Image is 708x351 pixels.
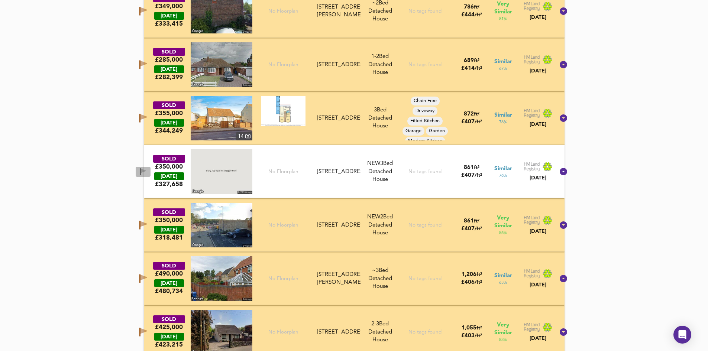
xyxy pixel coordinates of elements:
[494,111,512,119] span: Similar
[474,58,479,63] span: ft²
[236,132,252,140] div: 14
[494,58,512,66] span: Similar
[153,208,185,216] div: SOLD
[464,58,474,64] span: 689
[408,61,442,68] div: No tags found
[144,198,565,252] div: SOLD£350,000 [DATE]£318,481No Floorplan[STREET_ADDRESS]NEW2Bed Detached HouseNo tags found861ft²£...
[411,97,440,105] div: Chain Free
[464,165,474,170] span: 861
[154,333,184,341] div: [DATE]
[317,114,360,122] div: [STREET_ADDRESS]
[476,272,482,277] span: ft²
[317,221,360,229] div: [STREET_ADDRESS]
[499,119,507,125] span: 76 %
[363,267,397,274] div: We've estimated the total number of bedrooms from EPC data (6 heated rooms)
[405,137,445,146] div: Modern Kitchen
[155,109,183,117] div: £355,000
[144,91,565,145] div: SOLD£355,000 [DATE]£344,249property thumbnail 14 Floorplan[STREET_ADDRESS]3Bed Detached HouseChai...
[154,226,184,234] div: [DATE]
[524,335,553,342] div: [DATE]
[405,138,445,144] span: Modern Kitchen
[155,127,183,135] span: £ 344,249
[317,271,360,287] div: [STREET_ADDRESS][PERSON_NAME]
[559,328,568,337] svg: Show Details
[559,7,568,16] svg: Show Details
[408,222,442,229] div: No tags found
[559,274,568,283] svg: Show Details
[494,165,512,173] span: Similar
[191,42,252,87] img: streetview
[475,280,482,285] span: / ft²
[411,98,440,104] span: Chain Free
[461,119,482,125] span: £ 407
[673,326,691,344] div: Open Intercom Messenger
[499,337,507,343] span: 83 %
[363,106,397,130] div: 3 Bed Detached House
[154,279,184,287] div: [DATE]
[461,226,482,232] span: £ 407
[524,121,553,128] div: [DATE]
[191,256,252,301] img: streetview
[464,4,474,10] span: 786
[154,65,184,73] div: [DATE]
[191,149,252,194] img: streetview
[403,128,424,134] span: Garage
[317,168,360,176] div: [STREET_ADDRESS]
[268,61,298,68] span: No Floorplan
[499,173,507,179] span: 76 %
[268,8,298,15] span: No Floorplan
[154,119,184,127] div: [DATE]
[407,117,443,126] div: Fitted Kitchen
[475,120,482,124] span: / ft²
[559,167,568,176] svg: Show Details
[153,48,185,56] div: SOLD
[426,128,448,134] span: Garden
[461,173,482,178] span: £ 407
[144,252,565,305] div: SOLD£490,000 [DATE]£480,734No Floorplan[STREET_ADDRESS][PERSON_NAME]~3Bed Detached HouseNo tags f...
[464,111,474,117] span: 872
[155,216,183,224] div: £350,000
[403,127,424,136] div: Garage
[155,270,183,278] div: £490,000
[524,14,553,21] div: [DATE]
[524,228,553,235] div: [DATE]
[408,168,442,175] div: No tags found
[524,67,553,75] div: [DATE]
[155,287,183,295] span: £ 480,734
[155,163,183,171] div: £350,000
[317,61,360,69] div: [STREET_ADDRESS]
[155,341,183,349] span: £ 423,215
[494,321,512,337] span: Very Similar
[461,333,482,339] span: £ 403
[464,218,474,224] span: 861
[524,281,553,289] div: [DATE]
[494,214,512,230] span: Very Similar
[363,320,397,344] div: Detached House
[524,215,553,225] img: Land Registry
[499,66,507,72] span: 67 %
[499,280,507,286] span: 65 %
[154,12,184,20] div: [DATE]
[524,162,553,172] img: Land Registry
[363,320,397,328] div: We've estimated the total number of bedrooms from EPC data (5 heated rooms)
[314,61,363,69] div: 79 Darlington Drive, ME12 3LG
[191,203,252,247] img: streetview
[153,315,185,323] div: SOLD
[191,96,252,140] a: property thumbnail 14
[191,96,252,140] img: property thumbnail
[413,108,437,114] span: Driveway
[524,322,553,332] img: Land Registry
[155,2,183,10] div: £349,000
[426,127,448,136] div: Garden
[144,38,565,91] div: SOLD£285,000 [DATE]£282,399No Floorplan[STREET_ADDRESS]1-2Bed Detached HouseNo tags found689ft²£4...
[317,328,360,336] div: [STREET_ADDRESS]
[499,230,507,236] span: 86 %
[475,173,482,178] span: / ft²
[524,1,553,11] img: Land Registry
[474,112,479,117] span: ft²
[155,56,183,64] div: £285,000
[363,213,397,237] div: NEW 2 Bed Detached House
[268,222,298,229] span: No Floorplan
[499,16,507,22] span: 81 %
[475,334,482,338] span: / ft²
